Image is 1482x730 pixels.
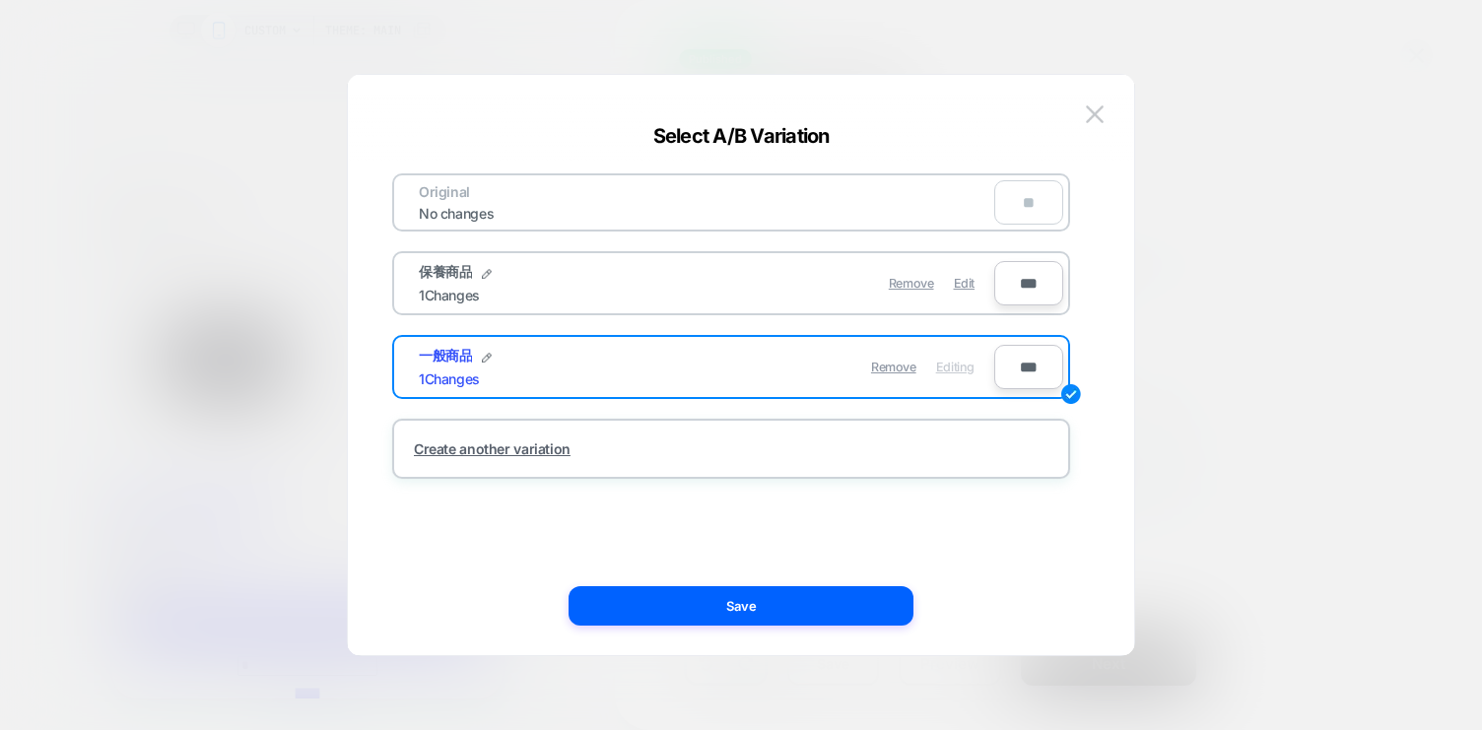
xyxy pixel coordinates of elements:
[569,586,913,626] button: Save
[936,360,975,374] span: Editing
[1086,105,1104,122] img: close
[348,124,1134,148] div: Select A/B Variation
[954,276,975,291] span: Edit
[1061,384,1081,404] img: edit
[871,360,916,374] span: Remove
[889,276,934,291] span: Remove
